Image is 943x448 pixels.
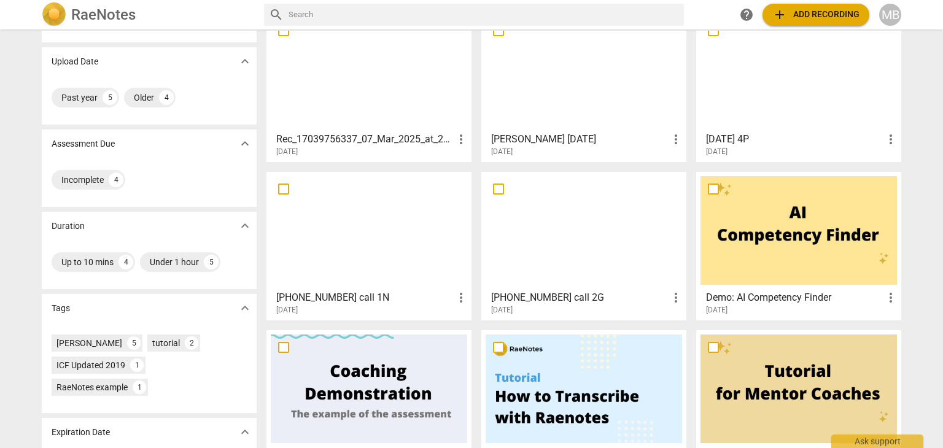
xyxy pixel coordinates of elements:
[152,337,180,349] div: tutorial
[238,54,252,69] span: expand_more
[289,5,679,25] input: Search
[61,256,114,268] div: Up to 10 mins
[118,255,133,269] div: 4
[56,359,125,371] div: ICF Updated 2019
[52,55,98,68] p: Upload Date
[739,7,754,22] span: help
[486,176,682,315] a: [PHONE_NUMBER] call 2G[DATE]
[669,132,683,147] span: more_vert
[276,290,454,305] h3: 02 26 2025 call 1N
[883,290,898,305] span: more_vert
[133,380,146,394] div: 1
[61,174,104,186] div: Incomplete
[735,4,758,26] a: Help
[159,90,174,105] div: 4
[879,4,901,26] button: MB
[271,176,467,315] a: [PHONE_NUMBER] call 1N[DATE]
[669,290,683,305] span: more_vert
[42,2,254,27] a: LogoRaeNotes
[491,305,513,315] span: [DATE]
[269,7,284,22] span: search
[130,358,144,372] div: 1
[236,217,254,235] button: Show more
[486,18,682,156] a: [PERSON_NAME] [DATE][DATE]
[271,18,467,156] a: Rec_17039756337_07_Mar_2025_at_21_00_49[DATE]
[831,434,923,448] div: Ask support
[706,290,883,305] h3: Demo: AI Competency Finder
[52,426,110,439] p: Expiration Date
[700,18,897,156] a: [DATE] 4P[DATE]
[52,137,115,150] p: Assessment Due
[276,132,454,147] h3: Rec_17039756337_07_Mar_2025_at_21_00_49
[236,52,254,71] button: Show more
[236,423,254,441] button: Show more
[772,7,787,22] span: add
[134,91,154,104] div: Older
[772,7,860,22] span: Add recording
[276,305,298,315] span: [DATE]
[238,218,252,233] span: expand_more
[52,302,70,315] p: Tags
[276,147,298,157] span: [DATE]
[150,256,199,268] div: Under 1 hour
[706,132,883,147] h3: 02 26 2025 4P
[454,132,468,147] span: more_vert
[883,132,898,147] span: more_vert
[61,91,98,104] div: Past year
[238,136,252,151] span: expand_more
[491,290,669,305] h3: 02 24 2025 call 2G
[700,176,897,315] a: Demo: AI Competency Finder[DATE]
[491,132,669,147] h3: Erika 03 04 2025
[236,134,254,153] button: Show more
[185,336,198,350] div: 2
[763,4,869,26] button: Upload
[56,337,122,349] div: [PERSON_NAME]
[491,147,513,157] span: [DATE]
[236,299,254,317] button: Show more
[42,2,66,27] img: Logo
[706,305,728,315] span: [DATE]
[127,336,141,350] div: 5
[706,147,728,157] span: [DATE]
[204,255,219,269] div: 5
[103,90,117,105] div: 5
[56,381,128,393] div: RaeNotes example
[71,6,136,23] h2: RaeNotes
[109,172,123,187] div: 4
[238,425,252,439] span: expand_more
[52,220,85,233] p: Duration
[238,301,252,315] span: expand_more
[454,290,468,305] span: more_vert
